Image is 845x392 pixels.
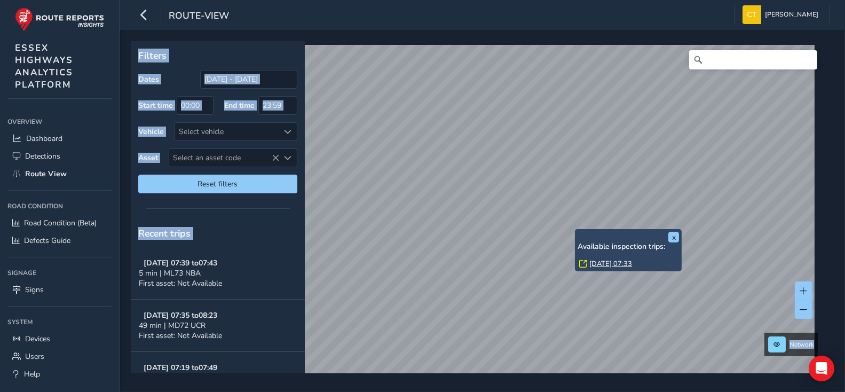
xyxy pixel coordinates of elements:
canvas: Map [135,45,815,386]
button: [DATE] 07:35 to08:2349 min | MD72 UCRFirst asset: Not Available [131,300,305,352]
label: End time [224,100,255,111]
label: Dates [138,74,159,84]
a: Road Condition (Beta) [7,214,112,232]
div: Open Intercom Messenger [809,356,834,381]
a: Route View [7,165,112,183]
span: [PERSON_NAME] [765,5,818,24]
div: Road Condition [7,198,112,214]
strong: [DATE] 07:39 to 07:43 [144,258,217,268]
strong: [DATE] 07:19 to 07:49 [144,363,217,373]
span: Reset filters [146,179,289,189]
span: Road Condition (Beta) [24,218,97,228]
div: Overview [7,114,112,130]
input: Search [689,50,817,69]
span: Detections [25,151,60,161]
a: [DATE] 07:33 [589,259,632,269]
button: x [668,232,679,242]
label: Asset [138,153,158,163]
span: Devices [25,334,50,344]
a: Help [7,365,112,383]
strong: [DATE] 07:35 to 08:23 [144,310,217,320]
span: Help [24,369,40,379]
label: Vehicle [138,127,164,137]
img: rr logo [15,7,104,32]
span: First asset: Not Available [139,331,222,341]
span: 5 min | ML73 NBA [139,268,201,278]
span: 49 min | MD72 UCR [139,320,206,331]
button: Reset filters [138,175,297,193]
span: ESSEX HIGHWAYS ANALYTICS PLATFORM [15,42,73,91]
label: Start time [138,100,173,111]
span: Users [25,351,44,362]
div: Select vehicle [175,123,279,140]
a: Dashboard [7,130,112,147]
span: Defects Guide [24,236,70,246]
button: [PERSON_NAME] [743,5,822,24]
button: [DATE] 07:39 to07:435 min | ML73 NBAFirst asset: Not Available [131,247,305,300]
a: Detections [7,147,112,165]
a: Defects Guide [7,232,112,249]
span: 31 min | MW73 YNM [139,373,209,383]
img: diamond-layout [743,5,761,24]
span: Select an asset code [169,149,279,167]
a: Devices [7,330,112,348]
span: route-view [169,9,229,24]
div: Signage [7,265,112,281]
div: System [7,314,112,330]
a: Users [7,348,112,365]
h6: Available inspection trips: [578,242,679,252]
span: First asset: Not Available [139,278,222,288]
p: Filters [138,49,297,62]
span: Signs [25,285,44,295]
span: Dashboard [26,134,62,144]
a: Signs [7,281,112,299]
span: Network [789,340,814,349]
div: Select an asset code [279,149,297,167]
span: Route View [25,169,67,179]
span: Recent trips [138,227,191,240]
